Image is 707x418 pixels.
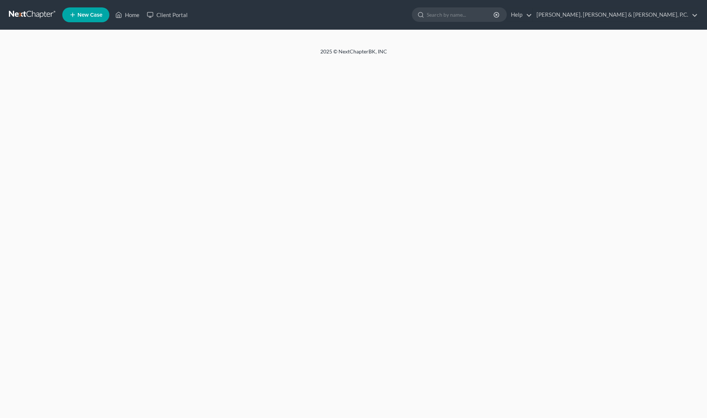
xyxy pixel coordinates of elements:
div: 2025 © NextChapterBK, INC [142,48,565,61]
input: Search by name... [427,8,495,22]
a: Help [507,8,532,22]
a: Home [112,8,143,22]
a: Client Portal [143,8,191,22]
span: New Case [77,12,102,18]
a: [PERSON_NAME], [PERSON_NAME] & [PERSON_NAME], P.C. [533,8,698,22]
